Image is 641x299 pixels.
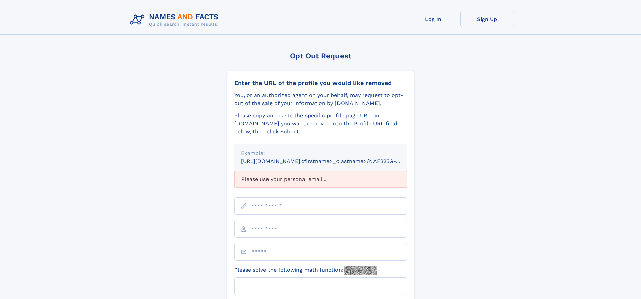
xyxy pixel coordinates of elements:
div: Enter the URL of the profile you would like removed [234,79,407,87]
a: Log In [406,11,460,27]
small: [URL][DOMAIN_NAME]<firstname>_<lastname>/NAF325G-xxxxxxxx [241,158,420,165]
div: Please copy and paste the specific profile page URL on [DOMAIN_NAME] you want removed into the Pr... [234,112,407,136]
div: Example: [241,149,400,157]
div: Opt Out Request [227,52,414,60]
label: Please solve the following math function: [234,266,377,275]
img: Logo Names and Facts [127,11,224,29]
div: Please use your personal email ... [234,171,407,188]
div: You, or an authorized agent on your behalf, may request to opt-out of the sale of your informatio... [234,91,407,108]
a: Sign Up [460,11,514,27]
